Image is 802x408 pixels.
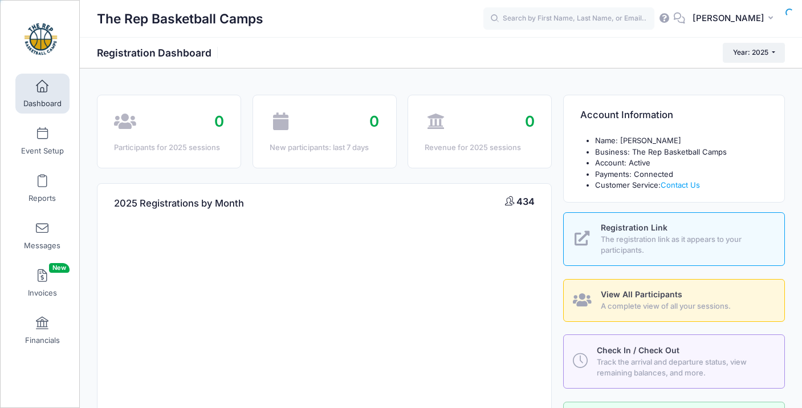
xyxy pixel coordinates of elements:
div: Revenue for 2025 sessions [425,142,535,153]
li: Customer Service: [595,180,768,191]
span: [PERSON_NAME] [693,12,764,25]
span: 434 [516,196,535,207]
span: Track the arrival and departure status, view remaining balances, and more. [597,357,771,379]
a: Messages [15,216,70,256]
h1: Registration Dashboard [97,47,221,59]
span: Registration Link [601,223,667,232]
span: The registration link as it appears to your participants. [601,234,772,256]
a: View All Participants A complete view of all your sessions. [563,279,785,322]
a: Event Setup [15,121,70,161]
img: The Rep Basketball Camps [19,18,62,60]
span: 0 [525,112,535,130]
span: Reports [29,193,56,203]
h4: 2025 Registrations by Month [114,188,244,220]
li: Account: Active [595,157,768,169]
span: Check In / Check Out [597,345,679,355]
div: New participants: last 7 days [270,142,380,153]
a: Registration Link The registration link as it appears to your participants. [563,212,785,266]
a: Contact Us [661,180,700,189]
li: Name: [PERSON_NAME] [595,135,768,147]
span: View All Participants [601,289,682,299]
a: The Rep Basketball Camps [1,12,80,66]
a: Financials [15,310,70,350]
a: Reports [15,168,70,208]
span: A complete view of all your sessions. [601,301,772,312]
span: Event Setup [21,146,64,156]
a: Check In / Check Out Track the arrival and departure status, view remaining balances, and more. [563,334,785,388]
span: Financials [25,336,60,345]
div: Participants for 2025 sessions [114,142,224,153]
h1: The Rep Basketball Camps [97,6,263,32]
li: Business: The Rep Basketball Camps [595,147,768,158]
span: Messages [24,241,60,251]
span: Dashboard [23,99,62,108]
button: [PERSON_NAME] [685,6,785,32]
a: InvoicesNew [15,263,70,303]
span: New [49,263,70,273]
a: Dashboard [15,74,70,114]
span: Year: 2025 [733,48,768,56]
li: Payments: Connected [595,169,768,180]
h4: Account Information [580,99,673,132]
span: Invoices [28,288,57,298]
button: Year: 2025 [723,43,785,62]
span: 0 [214,112,224,130]
input: Search by First Name, Last Name, or Email... [483,7,654,30]
span: 0 [369,112,379,130]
